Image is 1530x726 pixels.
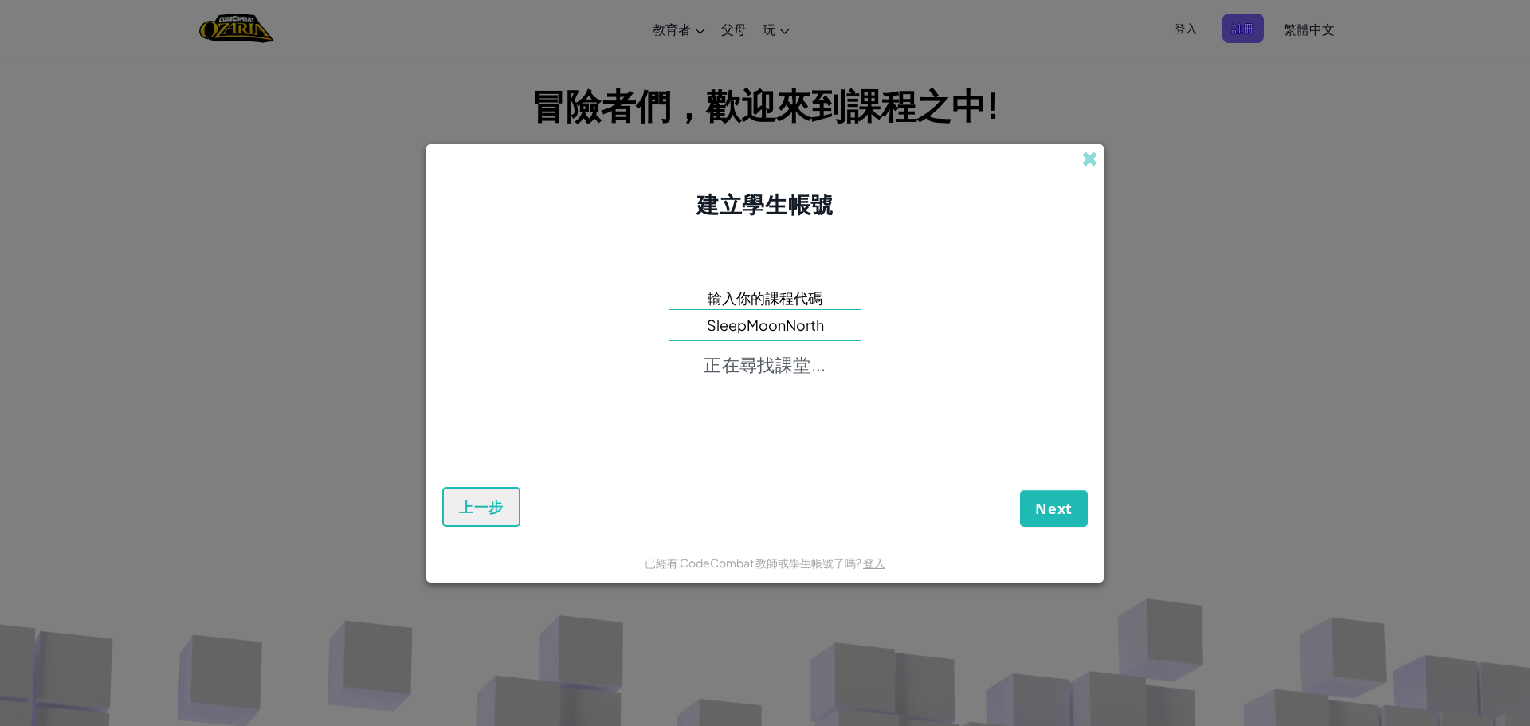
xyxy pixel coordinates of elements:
[442,487,520,527] button: 上一步
[863,555,885,570] a: 登入
[645,555,863,570] span: 已經有 CodeCombat 教師或學生帳號了嗎?
[708,286,822,309] span: 輸入你的課程代碼
[459,497,504,516] span: 上一步
[1035,499,1073,518] span: Next
[696,190,833,218] span: 建立學生帳號
[1020,490,1088,527] button: Next
[704,353,826,375] p: 正在尋找課堂...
